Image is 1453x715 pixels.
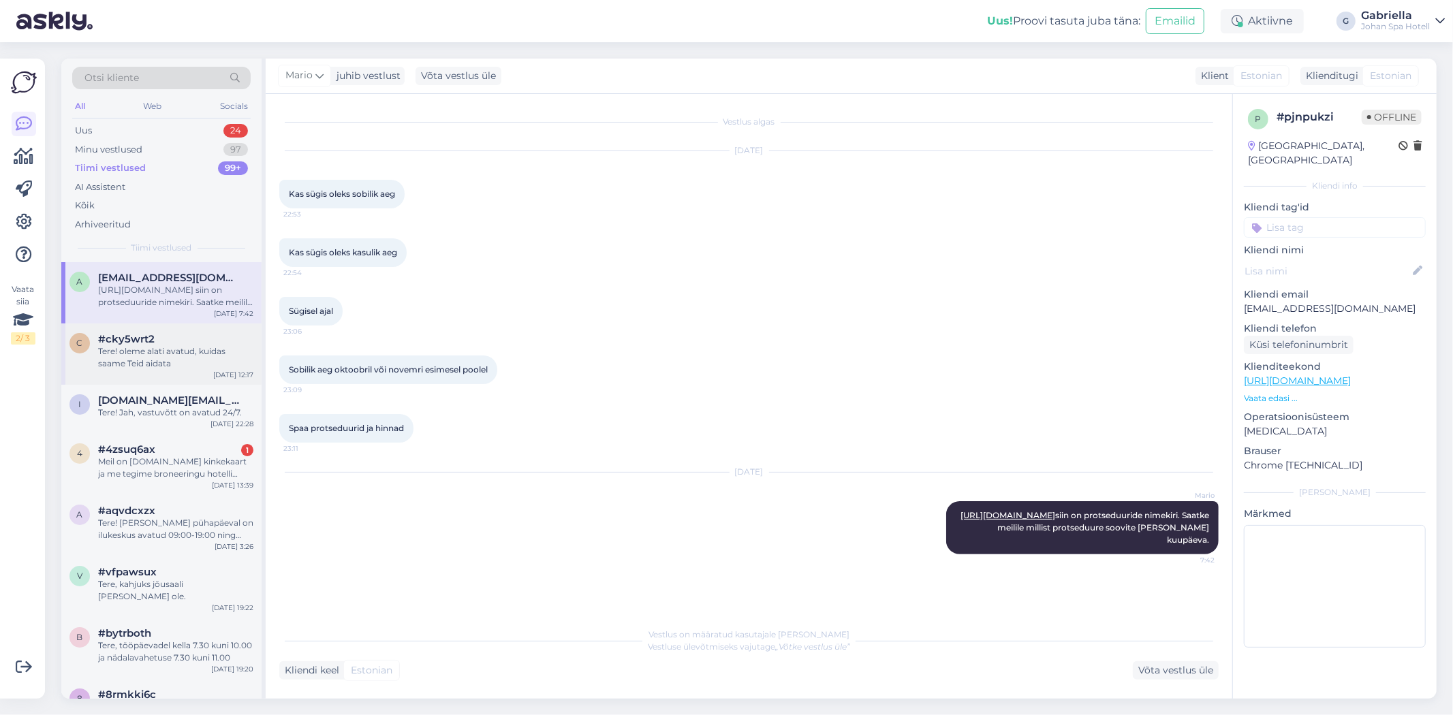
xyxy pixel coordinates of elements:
span: Estonian [1240,69,1282,83]
p: Klienditeekond [1244,360,1426,374]
input: Lisa nimi [1245,264,1410,279]
div: Uus [75,124,92,138]
span: 22:53 [283,209,334,219]
input: Lisa tag [1244,217,1426,238]
p: Kliendi nimi [1244,243,1426,257]
span: aivesoha@gmail.com [98,272,240,284]
div: Web [141,97,165,115]
span: a [77,509,83,520]
div: juhib vestlust [331,69,401,83]
div: Võta vestlus üle [416,67,501,85]
span: 22:54 [283,268,334,278]
span: 23:11 [283,443,334,454]
div: AI Assistent [75,180,125,194]
span: #4zsuq6ax [98,443,155,456]
p: Märkmed [1244,507,1426,521]
b: Uus! [987,14,1013,27]
p: Kliendi tag'id [1244,200,1426,214]
div: [DATE] 7:42 [214,308,253,319]
a: [URL][DOMAIN_NAME] [1244,375,1351,387]
span: siin on protseduuride nimekiri. Saatke meilile millist protseduure soovite [PERSON_NAME] kuupäeva. [960,510,1211,545]
div: Kliendi keel [279,663,339,678]
p: [EMAIL_ADDRESS][DOMAIN_NAME] [1244,302,1426,316]
span: 7:42 [1163,555,1215,565]
div: [DATE] 12:17 [213,370,253,380]
div: All [72,97,88,115]
span: c [77,338,83,348]
span: Sügisel ajal [289,306,333,316]
div: 99+ [218,161,248,175]
div: Socials [217,97,251,115]
span: v [77,571,82,581]
div: Tere! oleme alati avatud, kuidas saame Teid aidata [98,345,253,370]
p: [MEDICAL_DATA] [1244,424,1426,439]
span: #cky5wrt2 [98,333,155,345]
span: Estonian [351,663,392,678]
span: Kas sügis oleks sobilik aeg [289,189,395,199]
span: 4 [77,448,82,458]
div: Tere! [PERSON_NAME] pühapäeval on ilukeskus avatud 09:00-19:00 ning esmaspäeval 18.08 on ilukesku... [98,517,253,541]
span: Spaa protseduurid ja hinnad [289,423,404,433]
span: Offline [1362,110,1422,125]
span: Otsi kliente [84,71,139,85]
div: Vaata siia [11,283,35,345]
div: [DATE] 3:26 [215,541,253,552]
span: #bytrboth [98,627,151,639]
div: Kõik [75,199,95,212]
span: Estonian [1370,69,1411,83]
span: a [77,276,83,287]
div: 1 [241,444,253,456]
a: [URL][DOMAIN_NAME] [960,510,1055,520]
span: 8 [77,693,82,703]
div: G [1337,12,1356,31]
span: #aqvdcxzx [98,505,155,517]
div: Aktiivne [1221,9,1304,33]
div: Võta vestlus üle [1133,661,1219,680]
div: 24 [223,124,248,138]
div: [DATE] 13:39 [212,480,253,490]
span: b [77,632,83,642]
p: Kliendi email [1244,287,1426,302]
div: Proovi tasuta juba täna: [987,13,1140,29]
img: Askly Logo [11,69,37,95]
a: GabriellaJohan Spa Hotell [1361,10,1445,32]
div: Tere, kahjuks jõusaali [PERSON_NAME] ole. [98,578,253,603]
div: [PERSON_NAME] [1244,486,1426,498]
div: Klienditugi [1300,69,1358,83]
div: Küsi telefoninumbrit [1244,336,1354,354]
span: Kas sügis oleks kasulik aeg [289,247,397,257]
div: [DATE] 19:20 [211,664,253,674]
div: Tere! Jah, vastuvõtt on avatud 24/7. [98,407,253,419]
p: Operatsioonisüsteem [1244,410,1426,424]
span: indrek.et@gmail.com [98,394,240,407]
button: Emailid [1146,8,1204,34]
span: Tiimi vestlused [131,242,192,254]
span: #vfpawsux [98,566,157,578]
div: [GEOGRAPHIC_DATA], [GEOGRAPHIC_DATA] [1248,139,1399,168]
div: [DATE] 19:22 [212,603,253,613]
span: Sobilik aeg oktoobril või novemri esimesel poolel [289,364,488,375]
span: Vestlus on määratud kasutajale [PERSON_NAME] [649,629,849,639]
div: [DATE] [279,144,1219,157]
div: Arhiveeritud [75,218,131,232]
div: Tere, tööpäevadel kella 7.30 kuni 10.00 ja nädalavahetuse 7.30 kuni 11.00 [98,639,253,664]
p: Kliendi telefon [1244,321,1426,336]
p: Vaata edasi ... [1244,392,1426,404]
div: Meil on [DOMAIN_NAME] kinkekaart ja me tegime broneeringu hotelli kaudu [98,456,253,480]
div: Gabriella [1361,10,1430,21]
p: Chrome [TECHNICAL_ID] [1244,458,1426,473]
div: Tiimi vestlused [75,161,146,175]
span: 23:09 [283,385,334,395]
div: Kliendi info [1244,180,1426,192]
p: Brauser [1244,444,1426,458]
span: 23:06 [283,326,334,336]
i: „Võtke vestlus üle” [775,641,850,652]
span: #8rmkki6c [98,688,156,701]
span: i [78,399,81,409]
div: 2 / 3 [11,332,35,345]
div: [DATE] [279,466,1219,478]
div: Vestlus algas [279,116,1219,128]
div: 97 [223,143,248,157]
div: Klient [1196,69,1229,83]
div: [URL][DOMAIN_NAME] siin on protseduuride nimekiri. Saatke meilile millist protseduure soovite [PE... [98,284,253,308]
